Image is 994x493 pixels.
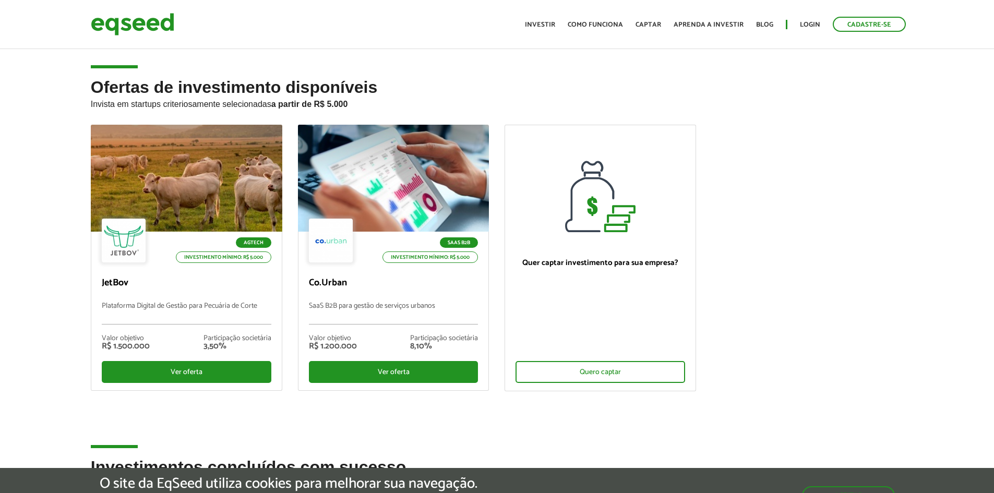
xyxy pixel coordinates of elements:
[440,237,478,248] p: SaaS B2B
[309,342,357,351] div: R$ 1.200.000
[203,335,271,342] div: Participação societária
[674,21,744,28] a: Aprenda a investir
[176,251,271,263] p: Investimento mínimo: R$ 5.000
[102,342,150,351] div: R$ 1.500.000
[102,278,271,289] p: JetBov
[100,476,477,492] h5: O site da EqSeed utiliza cookies para melhorar sua navegação.
[91,97,904,109] p: Invista em startups criteriosamente selecionadas
[833,17,906,32] a: Cadastre-se
[309,361,478,383] div: Ver oferta
[102,361,271,383] div: Ver oferta
[410,335,478,342] div: Participação societária
[309,278,478,289] p: Co.Urban
[516,361,685,383] div: Quero captar
[382,251,478,263] p: Investimento mínimo: R$ 5.000
[800,21,820,28] a: Login
[410,342,478,351] div: 8,10%
[91,78,904,125] h2: Ofertas de investimento disponíveis
[203,342,271,351] div: 3,50%
[236,237,271,248] p: Agtech
[91,458,904,492] h2: Investimentos concluídos com sucesso
[91,125,282,391] a: Agtech Investimento mínimo: R$ 5.000 JetBov Plataforma Digital de Gestão para Pecuária de Corte V...
[516,258,685,268] p: Quer captar investimento para sua empresa?
[102,335,150,342] div: Valor objetivo
[309,335,357,342] div: Valor objetivo
[271,100,348,109] strong: a partir de R$ 5.000
[568,21,623,28] a: Como funciona
[525,21,555,28] a: Investir
[298,125,489,391] a: SaaS B2B Investimento mínimo: R$ 5.000 Co.Urban SaaS B2B para gestão de serviços urbanos Valor ob...
[309,302,478,324] p: SaaS B2B para gestão de serviços urbanos
[102,302,271,324] p: Plataforma Digital de Gestão para Pecuária de Corte
[636,21,661,28] a: Captar
[505,125,696,391] a: Quer captar investimento para sua empresa? Quero captar
[91,10,174,38] img: EqSeed
[756,21,773,28] a: Blog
